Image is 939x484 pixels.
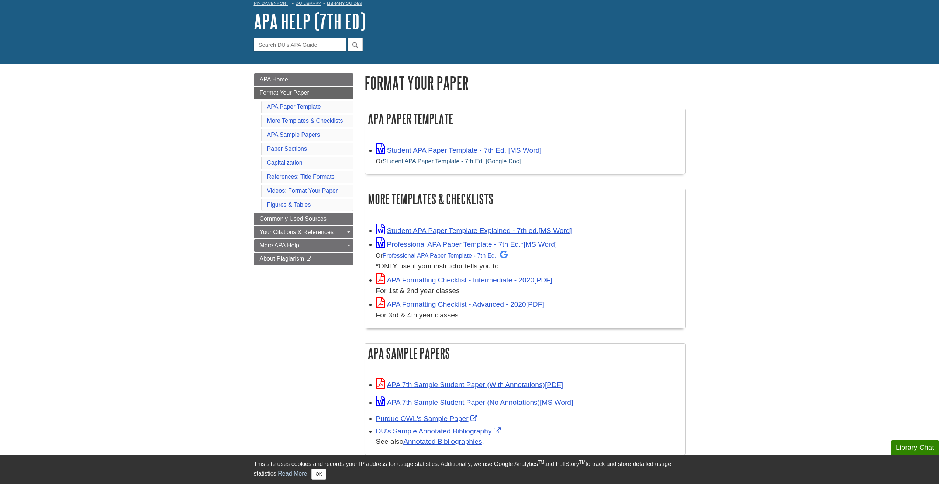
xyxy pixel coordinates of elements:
[260,90,309,96] span: Format Your Paper
[376,300,544,308] a: Link opens in new window
[254,87,353,99] a: Format Your Paper
[260,255,304,262] span: About Plagiarism
[306,257,312,261] i: This link opens in a new window
[365,189,685,209] h2: More Templates & Checklists
[296,1,321,6] a: DU Library
[376,252,508,259] small: Or
[254,38,346,51] input: Search DU's APA Guide
[278,470,307,477] a: Read More
[260,229,334,235] span: Your Citations & References
[311,469,326,480] button: Close
[267,174,335,180] a: References: Title Formats
[254,10,366,33] a: APA Help (7th Ed)
[254,239,353,252] a: More APA Help
[376,286,681,296] div: For 1st & 2nd year classes
[254,213,353,225] a: Commonly Used Sources
[254,73,353,265] div: Guide Page Menu
[254,460,686,480] div: This site uses cookies and records your IP address for usage statistics. Additionally, we use Goo...
[365,344,685,363] h2: APA Sample Papers
[383,252,508,259] a: Professional APA Paper Template - 7th Ed.
[376,276,553,284] a: Link opens in new window
[267,132,320,138] a: APA Sample Papers
[376,227,572,234] a: Link opens in new window
[260,216,327,222] span: Commonly Used Sources
[254,0,288,7] a: My Davenport
[254,253,353,265] a: About Plagiarism
[579,460,586,465] sup: TM
[376,427,503,435] a: Link opens in new window
[891,440,939,455] button: Library Chat
[376,381,563,389] a: Link opens in new window
[260,76,288,83] span: APA Home
[376,250,681,272] div: *ONLY use if your instructor tells you to
[383,158,521,164] a: Student APA Paper Template - 7th Ed. [Google Doc]
[267,146,307,152] a: Paper Sections
[267,202,311,208] a: Figures & Tables
[376,436,681,447] div: See also .
[267,118,343,124] a: More Templates & Checklists
[365,109,685,129] h2: APA Paper Template
[267,104,321,110] a: APA Paper Template
[376,158,521,164] small: Or
[267,188,338,194] a: Videos: Format Your Paper
[254,226,353,238] a: Your Citations & References
[376,310,681,321] div: For 3rd & 4th year classes
[376,398,573,406] a: Link opens in new window
[260,242,299,248] span: More APA Help
[365,73,686,92] h1: Format Your Paper
[403,438,482,445] a: Annotated Bibliographies
[538,460,544,465] sup: TM
[327,1,362,6] a: Library Guides
[254,73,353,86] a: APA Home
[376,240,557,248] a: Link opens in new window
[267,160,303,166] a: Capitalization
[376,415,479,422] a: Link opens in new window
[376,146,542,154] a: Link opens in new window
